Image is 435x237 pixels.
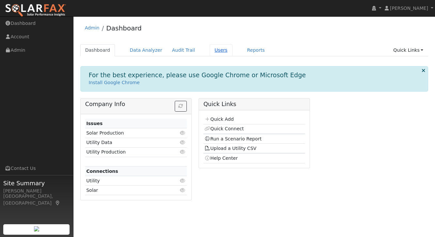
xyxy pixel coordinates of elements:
span: [PERSON_NAME] [390,6,428,11]
a: Audit Trail [167,44,200,56]
span: Site Summary [3,179,70,188]
a: Reports [242,44,270,56]
td: Utility [85,176,170,186]
a: Quick Connect [204,126,244,131]
i: Click to view [180,188,186,192]
h5: Quick Links [203,101,305,108]
a: Dashboard [106,24,142,32]
a: Help Center [204,155,238,161]
a: Quick Links [388,44,428,56]
h5: Company Info [85,101,187,108]
td: Solar Production [85,128,170,138]
td: Utility Data [85,138,170,147]
div: [PERSON_NAME] [3,188,70,194]
i: Click to view [180,140,186,145]
h1: For the best experience, please use Google Chrome or Microsoft Edge [89,71,306,79]
i: Click to view [180,178,186,183]
td: Utility Production [85,147,170,157]
a: Map [55,200,61,206]
a: Quick Add [204,117,234,122]
td: Solar [85,186,170,195]
strong: Connections [86,169,118,174]
a: Run a Scenario Report [204,136,262,141]
strong: Issues [86,121,103,126]
a: Data Analyzer [125,44,167,56]
img: retrieve [34,226,39,231]
i: Click to view [180,150,186,154]
i: Click to view [180,131,186,135]
a: Upload a Utility CSV [204,146,256,151]
div: [GEOGRAPHIC_DATA], [GEOGRAPHIC_DATA] [3,193,70,207]
a: Dashboard [80,44,115,56]
a: Install Google Chrome [89,80,140,85]
a: Users [210,44,233,56]
img: SolarFax [5,4,66,17]
a: Admin [85,25,100,30]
